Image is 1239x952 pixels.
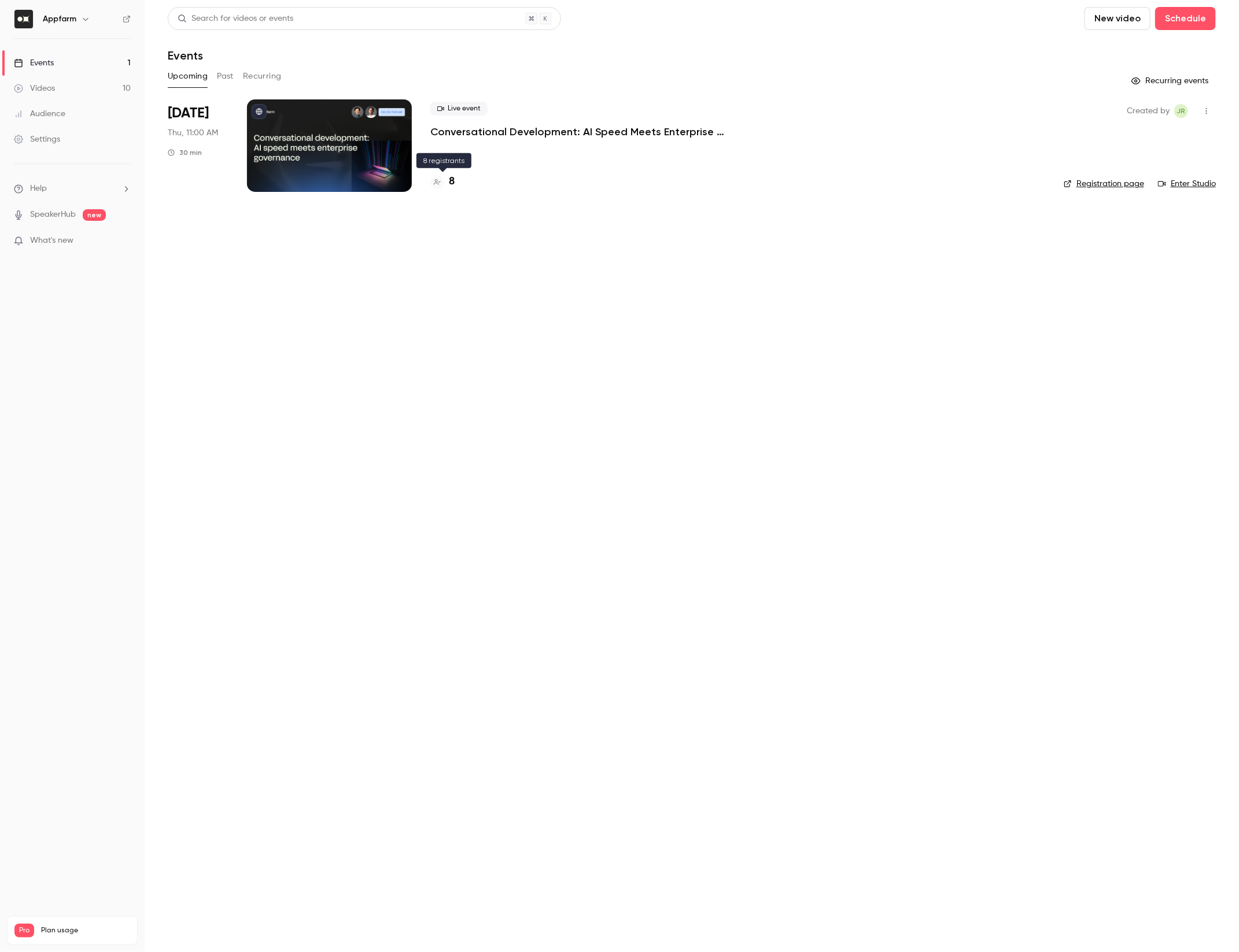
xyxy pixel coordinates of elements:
[1158,178,1216,190] a: Enter Studio
[41,926,130,935] span: Plan usage
[243,67,282,86] button: Recurring
[30,209,76,221] a: SpeakerHub
[14,924,34,938] span: Pro
[14,108,65,120] div: Audience
[430,102,488,116] span: Live event
[1064,178,1144,190] a: Registration page
[14,10,33,28] img: Appfarm
[178,13,293,25] div: Search for videos or events
[449,174,455,190] h4: 8
[168,49,203,62] h1: Events
[14,57,54,69] div: Events
[168,127,218,139] span: Thu, 11:00 AM
[1127,104,1170,118] span: Created by
[1174,104,1188,118] span: Julie Remen
[14,134,60,145] div: Settings
[1177,104,1186,118] span: JR
[43,13,76,25] h6: Appfarm
[168,67,208,86] button: Upcoming
[30,235,73,247] span: What's new
[168,148,202,157] div: 30 min
[117,236,131,246] iframe: Noticeable Trigger
[1126,72,1216,90] button: Recurring events
[14,183,131,195] li: help-dropdown-opener
[217,67,234,86] button: Past
[1155,7,1216,30] button: Schedule
[168,99,228,192] div: Oct 30 Thu, 11:00 AM (Europe/Oslo)
[83,209,106,221] span: new
[14,83,55,94] div: Videos
[30,183,47,195] span: Help
[430,125,777,139] a: Conversational Development: AI Speed Meets Enterprise Governance
[1085,7,1150,30] button: New video
[430,174,455,190] a: 8
[168,104,209,123] span: [DATE]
